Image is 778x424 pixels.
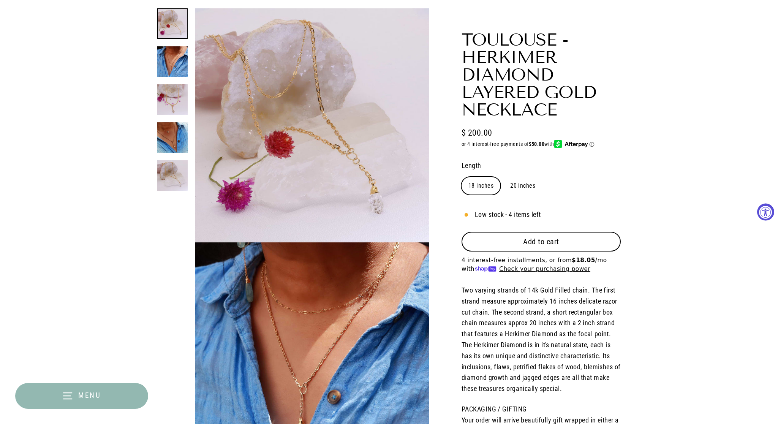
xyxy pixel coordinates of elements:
[157,46,188,77] img: Toulouse - Layered Gold Herkimer Diamond Necklace life style image | Breathe Autumn Rain Artisan ...
[78,391,101,400] span: Menu
[15,383,148,409] button: Menu
[157,160,188,191] img: Toulouse - Layered Gold Herkimer Diamond Necklace alt image | Breathe Autumn Rain Artisan Jewelry
[462,177,500,195] label: 18 inches
[462,232,621,252] button: Add to cart
[462,126,492,139] span: $ 200.00
[157,84,188,115] img: Toulouse - Layered Gold Herkimer Diamond Necklace alt image | Breathe Autumn Rain Artisan Jewelry
[523,237,559,246] span: Add to cart
[503,177,542,195] label: 20 inches
[462,160,621,171] label: Length
[757,204,774,221] button: Accessibility Widget, click to open
[462,286,621,392] span: Two varying strands of 14k Gold Filled chain. The first strand measure approximately 16 inches de...
[462,31,621,119] h1: Toulouse - Herkimer Diamond Layered Gold Necklace
[475,209,541,220] span: Low stock - 4 items left
[157,122,188,153] img: Toulouse - Layered Gold Herkimer Diamond Necklace life style layering example image | Breathe Aut...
